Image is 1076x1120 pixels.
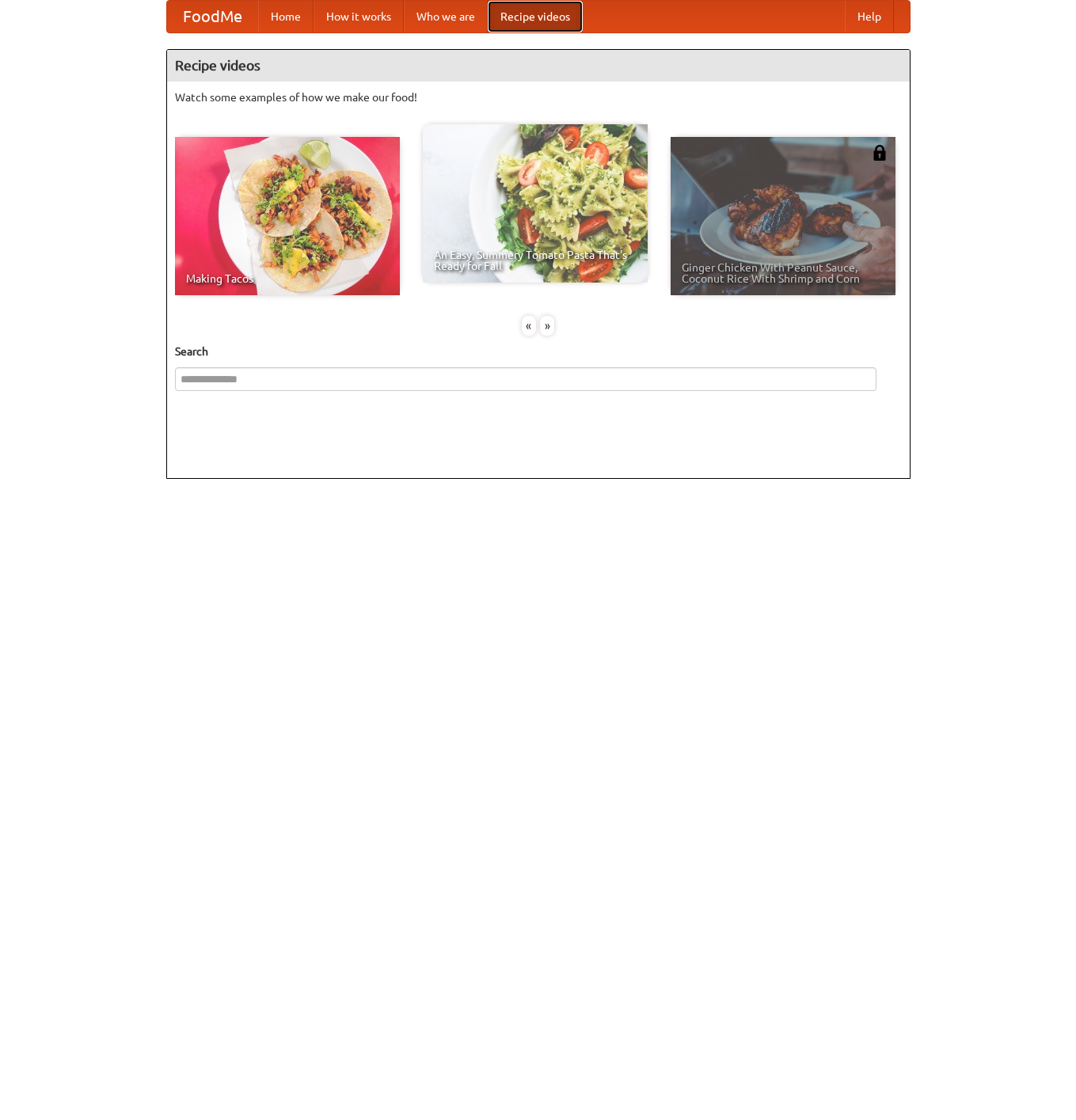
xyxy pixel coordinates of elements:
a: How it works [314,1,404,32]
a: Recipe videos [488,1,583,32]
span: Making Tacos [186,273,389,284]
a: Home [258,1,314,32]
a: FoodMe [167,1,258,32]
span: An Easy, Summery Tomato Pasta That's Ready for Fall [434,249,637,271]
p: Watch some examples of how we make our food! [175,89,902,105]
a: Who we are [404,1,488,32]
div: « [522,316,536,336]
a: Help [845,1,894,32]
h5: Search [175,344,902,359]
a: Making Tacos [175,137,400,295]
div: » [540,316,554,336]
h4: Recipe videos [167,50,910,82]
img: 483408.png [872,145,888,161]
a: An Easy, Summery Tomato Pasta That's Ready for Fall [423,124,648,283]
